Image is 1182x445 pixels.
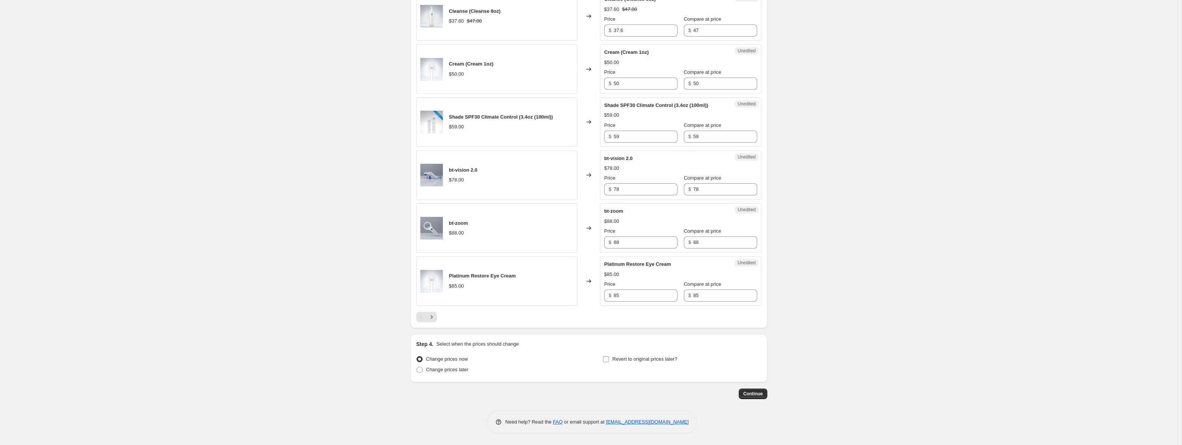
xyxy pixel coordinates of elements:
[420,58,443,81] img: CR-1-2021BOTTLES-1000X1000_80x.jpg
[449,123,464,131] div: $59.00
[604,165,619,172] div: $78.00
[684,16,721,22] span: Compare at price
[449,8,500,14] span: Cleanse (Cleanse 8oz)
[604,271,619,278] div: $85.00
[684,69,721,75] span: Compare at price
[688,81,691,86] span: $
[738,48,756,54] span: Unedited
[449,220,468,226] span: bt-zoom
[563,419,606,425] span: or email support at
[739,389,767,399] button: Continue
[609,239,611,245] span: $
[426,356,468,362] span: Change prices now
[688,239,691,245] span: $
[553,419,563,425] a: FAQ
[622,6,637,13] strike: $47.00
[604,208,623,214] span: bt-zoom
[684,281,721,287] span: Compare at price
[449,114,553,120] span: Shade SPF30 Climate Control (3.4oz (100ml))
[467,17,482,25] strike: $47.00
[604,16,615,22] span: Price
[449,176,464,184] div: $78.00
[738,154,756,160] span: Unedited
[420,5,443,27] img: CL-1-2021BOTTLES-1000X1000_80x.jpg
[449,273,516,279] span: Platinum Restore Eye Cream
[449,70,464,78] div: $50.00
[604,122,615,128] span: Price
[604,218,619,225] div: $88.00
[684,175,721,181] span: Compare at price
[688,293,691,298] span: $
[604,102,708,108] span: Shade SPF30 Climate Control (3.4oz (100ml))
[688,27,691,33] span: $
[505,419,553,425] span: Need help? Read the
[449,167,477,173] span: bt-vision 2.0
[420,164,443,186] img: VISION-1-PDP-EQ-1000X1000_1800x1800_538cb86c-cdc5-4eb4-af4c-0a53679eeea1_80x.jpg
[426,312,437,322] button: Next
[609,27,611,33] span: $
[743,391,763,397] span: Continue
[606,419,689,425] a: [EMAIL_ADDRESS][DOMAIN_NAME]
[609,134,611,139] span: $
[612,356,677,362] span: Revert to original prices later?
[449,61,494,67] span: Cream (Cream 1oz)
[688,134,691,139] span: $
[604,6,619,13] div: $37.60
[604,155,633,161] span: bt-vision 2.0
[449,17,464,25] div: $37.60
[604,261,671,267] span: Platinum Restore Eye Cream
[684,228,721,234] span: Compare at price
[688,186,691,192] span: $
[449,282,464,290] div: $85.00
[420,270,443,293] img: PREC-1-2021BOTTLES-1000X1000_80x.jpg
[609,186,611,192] span: $
[684,122,721,128] span: Compare at price
[416,312,437,322] nav: Pagination
[420,217,443,239] img: ZOOM-1-PDP-EQ-1000X1000_1800x1800_54032b12-1d6b-437d-a256-3ea0495b0e8c_80x.jpg
[604,69,615,75] span: Price
[604,228,615,234] span: Price
[436,340,519,348] p: Select when the prices should change
[609,81,611,86] span: $
[426,367,468,372] span: Change prices later
[416,340,433,348] h2: Step 4.
[738,207,756,213] span: Unedited
[609,293,611,298] span: $
[604,111,619,119] div: $59.00
[604,175,615,181] span: Price
[449,229,464,237] div: $88.00
[738,260,756,266] span: Unedited
[738,101,756,107] span: Unedited
[420,111,443,133] img: 1-SHADECC-PDP-2000X2000-REV060625_29148288-20b5-4e77-9a2a-95f49b084f77_80x.jpg
[604,59,619,66] div: $50.00
[604,281,615,287] span: Price
[604,49,649,55] span: Cream (Cream 1oz)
